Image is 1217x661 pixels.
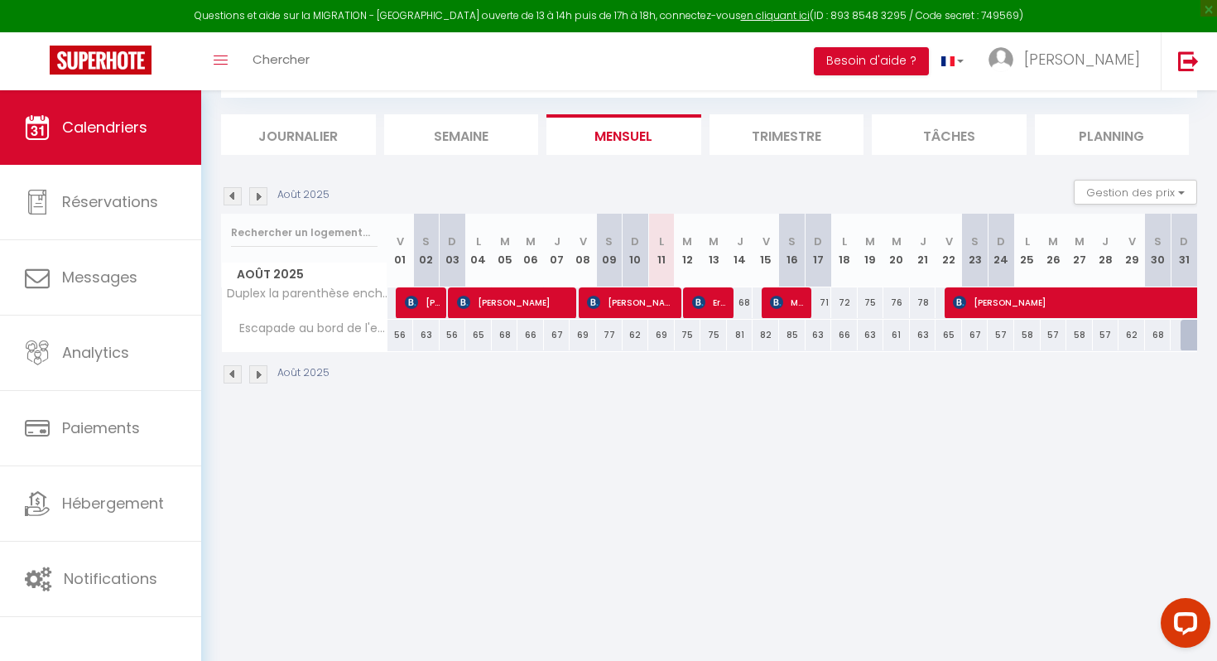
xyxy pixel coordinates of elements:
[623,320,649,350] div: 62
[648,214,675,287] th: 11
[770,287,806,318] span: Matan Laadan [PERSON_NAME]
[971,234,979,249] abbr: S
[831,214,858,287] th: 18
[465,214,492,287] th: 04
[936,320,962,350] div: 65
[224,287,390,300] span: Duplex la parenthèse enchantée
[253,51,310,68] span: Chercher
[596,320,623,350] div: 77
[936,214,962,287] th: 22
[62,191,158,212] span: Réservations
[1025,234,1030,249] abbr: L
[1066,214,1093,287] th: 27
[413,320,440,350] div: 63
[831,320,858,350] div: 66
[64,568,157,589] span: Notifications
[989,47,1013,72] img: ...
[50,46,152,75] img: Super Booking
[1102,234,1109,249] abbr: J
[700,320,727,350] div: 75
[858,214,884,287] th: 19
[546,114,701,155] li: Mensuel
[580,234,587,249] abbr: V
[405,287,440,318] span: [PERSON_NAME]
[727,214,753,287] th: 14
[648,320,675,350] div: 69
[224,320,390,338] span: Escapade au bord de l'eau
[710,114,864,155] li: Trimestre
[1041,214,1067,287] th: 26
[814,234,822,249] abbr: D
[440,214,466,287] th: 03
[384,114,539,155] li: Semaine
[387,320,414,350] div: 56
[476,234,481,249] abbr: L
[1180,234,1188,249] abbr: D
[240,32,322,90] a: Chercher
[62,117,147,138] span: Calendriers
[779,214,806,287] th: 16
[910,287,936,318] div: 78
[62,342,129,363] span: Analytics
[1066,320,1093,350] div: 58
[883,214,910,287] th: 20
[842,234,847,249] abbr: L
[544,214,570,287] th: 07
[682,234,692,249] abbr: M
[700,214,727,287] th: 13
[1178,51,1199,71] img: logout
[397,234,404,249] abbr: V
[62,267,137,287] span: Messages
[500,234,510,249] abbr: M
[945,234,953,249] abbr: V
[1171,214,1197,287] th: 31
[831,287,858,318] div: 72
[727,320,753,350] div: 81
[1093,214,1119,287] th: 28
[387,214,414,287] th: 01
[883,320,910,350] div: 61
[457,287,572,318] span: [PERSON_NAME]
[1154,234,1162,249] abbr: S
[806,214,832,287] th: 17
[997,234,1005,249] abbr: D
[1128,234,1136,249] abbr: V
[1147,591,1217,661] iframe: LiveChat chat widget
[737,234,743,249] abbr: J
[1145,214,1171,287] th: 30
[1014,320,1041,350] div: 58
[806,320,832,350] div: 63
[709,234,719,249] abbr: M
[741,8,810,22] a: en cliquant ici
[422,234,430,249] abbr: S
[570,320,596,350] div: 69
[910,320,936,350] div: 63
[62,417,140,438] span: Paiements
[988,320,1014,350] div: 57
[1074,180,1197,205] button: Gestion des prix
[1048,234,1058,249] abbr: M
[440,320,466,350] div: 56
[753,214,779,287] th: 15
[221,114,376,155] li: Journalier
[976,32,1161,90] a: ... [PERSON_NAME]
[526,234,536,249] abbr: M
[675,320,701,350] div: 75
[1093,320,1119,350] div: 57
[753,320,779,350] div: 82
[1041,320,1067,350] div: 57
[788,234,796,249] abbr: S
[858,320,884,350] div: 63
[1075,234,1085,249] abbr: M
[865,234,875,249] abbr: M
[517,320,544,350] div: 66
[858,287,884,318] div: 75
[910,214,936,287] th: 21
[596,214,623,287] th: 09
[659,234,664,249] abbr: L
[517,214,544,287] th: 06
[231,218,378,248] input: Rechercher un logement...
[554,234,560,249] abbr: J
[1024,49,1140,70] span: [PERSON_NAME]
[605,234,613,249] abbr: S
